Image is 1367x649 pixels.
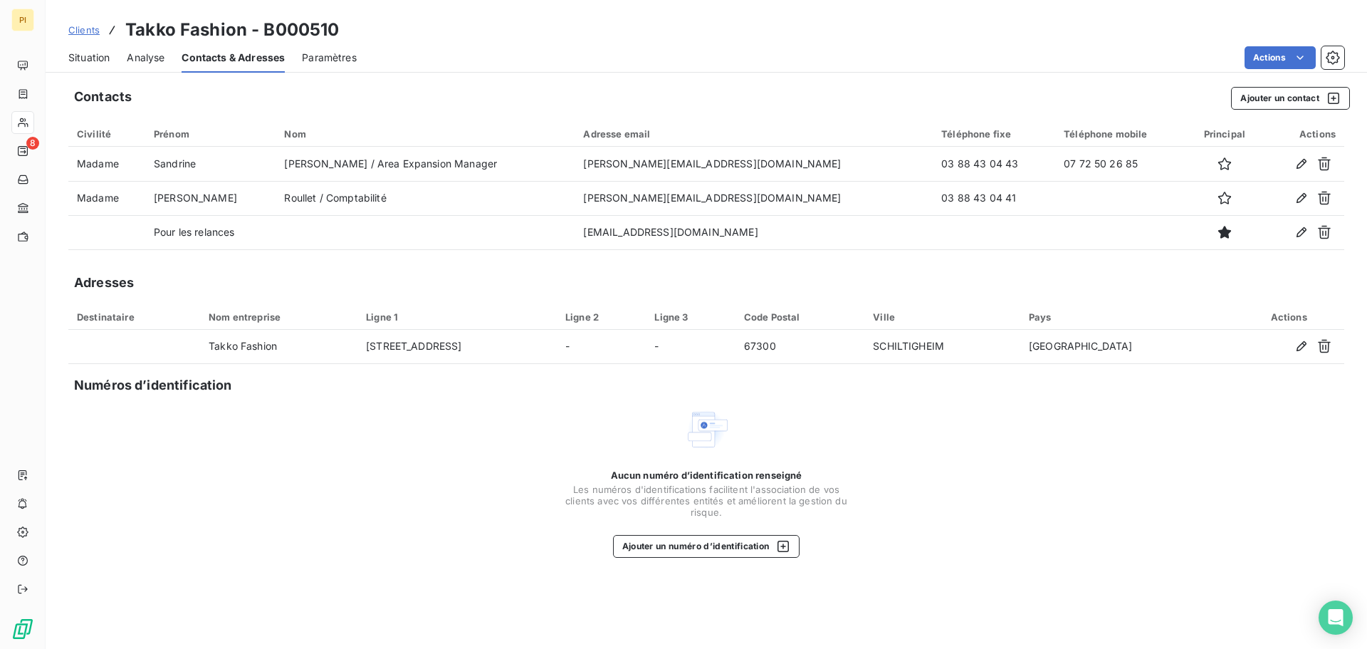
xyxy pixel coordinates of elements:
div: Nom [284,128,566,140]
td: Roullet / Comptabilité [276,181,575,215]
td: Pour les relances [145,215,276,249]
td: [PERSON_NAME] [145,181,276,215]
button: Ajouter un numéro d’identification [613,535,800,558]
div: Nom entreprise [209,311,349,323]
div: Pays [1029,311,1225,323]
a: Clients [68,23,100,37]
img: Logo LeanPay [11,618,34,640]
div: Actions [1242,311,1336,323]
td: 03 88 43 04 41 [933,181,1055,215]
td: [PERSON_NAME][EMAIL_ADDRESS][DOMAIN_NAME] [575,181,933,215]
div: Ville [873,311,1012,323]
td: [PERSON_NAME][EMAIL_ADDRESS][DOMAIN_NAME] [575,147,933,181]
span: 8 [26,137,39,150]
td: [EMAIL_ADDRESS][DOMAIN_NAME] [575,215,933,249]
div: Actions [1271,128,1336,140]
div: Téléphone mobile [1064,128,1178,140]
div: Téléphone fixe [941,128,1047,140]
span: Paramètres [302,51,357,65]
td: [STREET_ADDRESS] [357,330,557,364]
div: Adresse email [583,128,924,140]
div: Open Intercom Messenger [1319,601,1353,635]
h5: Adresses [74,273,134,293]
td: Sandrine [145,147,276,181]
div: Prénom [154,128,267,140]
td: - [557,330,646,364]
div: Ligne 1 [366,311,548,323]
td: 03 88 43 04 43 [933,147,1055,181]
td: Madame [68,147,145,181]
img: Empty state [683,407,729,452]
td: 07 72 50 26 85 [1055,147,1186,181]
td: - [646,330,735,364]
div: Destinataire [77,311,192,323]
div: Principal [1195,128,1254,140]
td: [PERSON_NAME] / Area Expansion Manager [276,147,575,181]
button: Actions [1245,46,1316,69]
h5: Numéros d’identification [74,375,232,395]
button: Ajouter un contact [1231,87,1350,110]
span: Clients [68,24,100,36]
h5: Contacts [74,87,132,107]
span: Aucun numéro d’identification renseigné [611,469,802,481]
div: Ligne 3 [654,311,727,323]
td: [GEOGRAPHIC_DATA] [1020,330,1234,364]
div: Civilité [77,128,137,140]
span: Situation [68,51,110,65]
span: Contacts & Adresses [182,51,285,65]
h3: Takko Fashion - B000510 [125,17,339,43]
td: 67300 [735,330,864,364]
td: SCHILTIGHEIM [864,330,1020,364]
span: Les numéros d'identifications facilitent l'association de vos clients avec vos différentes entité... [564,484,849,518]
div: Code Postal [744,311,856,323]
div: PI [11,9,34,31]
td: Takko Fashion [200,330,357,364]
span: Analyse [127,51,164,65]
td: Madame [68,181,145,215]
div: Ligne 2 [565,311,638,323]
